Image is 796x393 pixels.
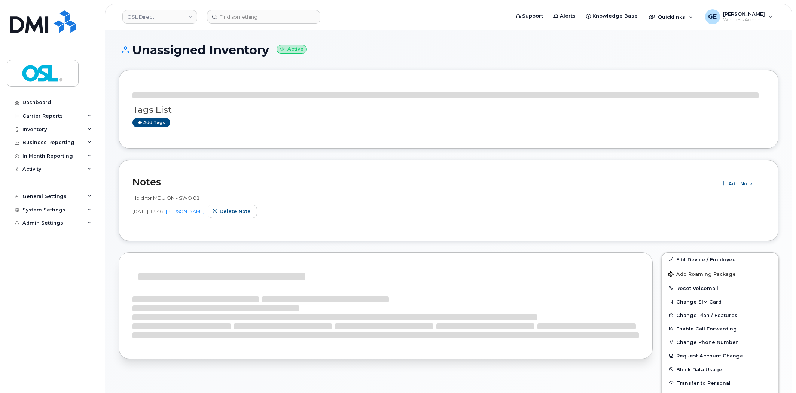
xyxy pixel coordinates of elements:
[662,253,778,266] a: Edit Device / Employee
[662,376,778,390] button: Transfer to Personal
[220,208,251,215] span: Delete note
[662,308,778,322] button: Change Plan / Features
[132,105,765,115] h3: Tags List
[662,363,778,376] button: Block Data Usage
[662,281,778,295] button: Reset Voicemail
[132,195,200,201] span: Hold for MDU ON - SWO 01
[716,177,759,190] button: Add Note
[166,208,205,214] a: [PERSON_NAME]
[132,176,713,188] h2: Notes
[728,180,753,187] span: Add Note
[662,322,778,335] button: Enable Call Forwarding
[208,205,257,218] button: Delete note
[662,335,778,349] button: Change Phone Number
[662,295,778,308] button: Change SIM Card
[150,208,163,214] span: 13:46
[132,118,170,127] a: Add tags
[119,43,778,57] h1: Unassigned Inventory
[676,313,738,318] span: Change Plan / Features
[662,349,778,362] button: Request Account Change
[277,45,307,54] small: Active
[668,271,736,278] span: Add Roaming Package
[676,326,737,332] span: Enable Call Forwarding
[662,266,778,281] button: Add Roaming Package
[132,208,148,214] span: [DATE]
